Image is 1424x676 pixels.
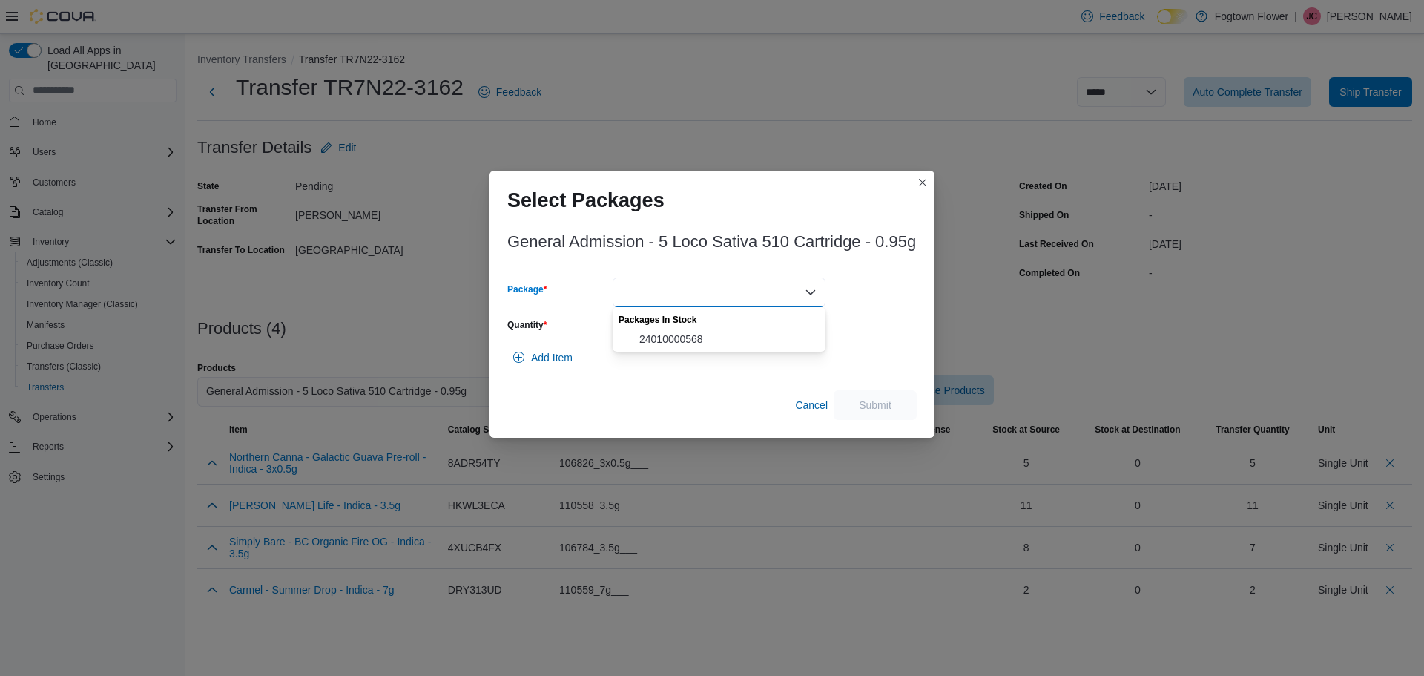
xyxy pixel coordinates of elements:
[795,398,828,413] span: Cancel
[613,307,825,329] div: Packages In Stock
[859,398,891,413] span: Submit
[507,283,547,295] label: Package
[507,319,547,331] label: Quantity
[531,350,573,365] span: Add Item
[834,390,917,420] button: Submit
[507,188,665,212] h1: Select Packages
[507,343,578,373] button: Add Item
[507,233,916,251] h3: General Admission - 5 Loco Sativa 510 Cartridge - 0.95g
[613,329,825,350] button: 24010000568
[639,332,817,347] span: 24010000568
[613,307,825,350] div: Choose from the following options
[805,286,817,298] button: Close list of options
[789,390,834,420] button: Cancel
[914,174,932,191] button: Closes this modal window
